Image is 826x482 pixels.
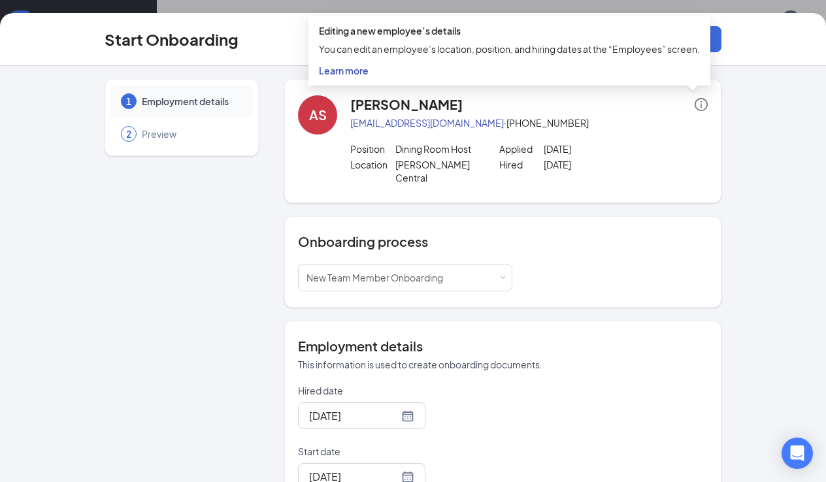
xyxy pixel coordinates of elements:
span: 1 [126,95,131,108]
p: [PERSON_NAME] Central [395,158,485,184]
div: Open Intercom Messenger [782,438,813,469]
h4: Employment details [298,337,708,355]
span: New Team Member Onboarding [306,272,443,283]
p: Position [350,142,395,155]
p: Dining Room Host [395,142,485,155]
p: [DATE] [544,158,633,171]
p: Editing a new employee’s details [319,24,700,37]
div: [object Object] [306,265,452,291]
span: Preview [142,127,240,140]
a: [EMAIL_ADDRESS][DOMAIN_NAME] [350,117,504,129]
p: · [PHONE_NUMBER] [350,116,708,129]
p: Hired [499,158,544,171]
span: info-circle [695,98,708,111]
p: You can edit an employee’s location, position, and hiring dates at the “Employees” screen. [319,42,700,56]
div: AS [309,106,327,124]
p: Location [350,158,395,171]
p: This information is used to create onboarding documents. [298,358,708,371]
input: Sep 15, 2025 [309,408,399,424]
span: Employment details [142,95,240,108]
h3: Start Onboarding [105,28,239,50]
p: [DATE] [544,142,633,155]
h4: Onboarding process [298,233,708,251]
p: Hired date [298,384,512,397]
span: 2 [126,127,131,140]
h4: [PERSON_NAME] [350,95,463,114]
p: Applied [499,142,544,155]
p: Start date [298,445,512,458]
a: Learn more [319,65,369,76]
